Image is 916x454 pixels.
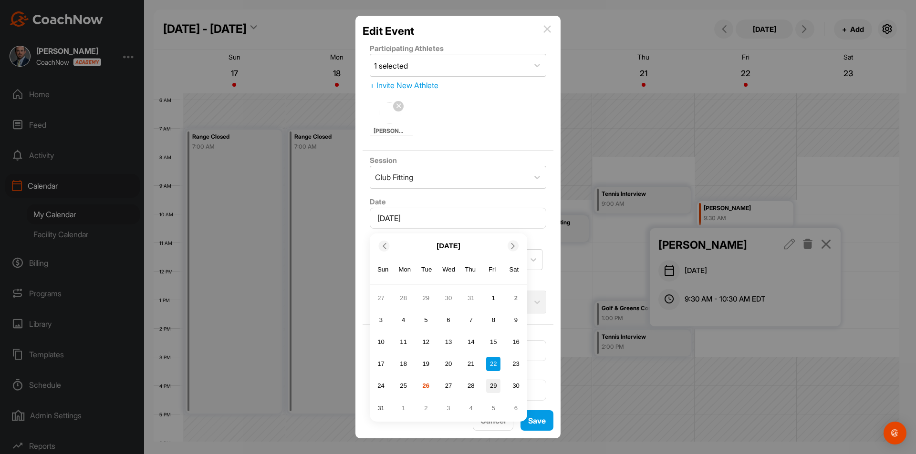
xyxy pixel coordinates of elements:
div: Choose Friday, August 15th, 2025 [486,335,500,349]
div: Open Intercom Messenger [884,422,906,444]
div: Choose Friday, August 8th, 2025 [486,313,500,327]
div: Choose Wednesday, August 6th, 2025 [441,313,456,327]
div: Choose Sunday, July 27th, 2025 [374,291,388,305]
input: Select Date [370,208,546,229]
div: Choose Tuesday, August 19th, 2025 [419,357,433,371]
div: + Invite New Athlete [370,80,546,91]
button: Save [520,410,553,431]
div: Choose Tuesday, August 26th, 2025 [419,379,433,393]
div: Choose Sunday, August 10th, 2025 [374,335,388,349]
div: Choose Thursday, August 7th, 2025 [464,313,478,327]
div: Choose Friday, August 1st, 2025 [486,291,500,305]
div: Sun [377,263,389,276]
div: Mon [399,263,411,276]
div: month 2025-08 [373,290,524,416]
div: Choose Tuesday, August 12th, 2025 [419,335,433,349]
div: Choose Saturday, August 23rd, 2025 [509,357,523,371]
div: Thu [464,263,477,276]
div: Choose Thursday, July 31st, 2025 [464,291,478,305]
img: info [543,25,551,33]
div: Choose Thursday, August 21st, 2025 [464,357,478,371]
div: Choose Thursday, September 4th, 2025 [464,401,478,415]
div: Choose Wednesday, August 13th, 2025 [441,335,456,349]
div: Fri [486,263,499,276]
div: Choose Thursday, August 14th, 2025 [464,335,478,349]
div: Tue [420,263,433,276]
div: 1 selected [374,60,408,71]
div: Choose Saturday, August 2nd, 2025 [509,291,523,305]
label: Participating Athletes [370,44,444,53]
div: Choose Sunday, August 24th, 2025 [374,379,388,393]
div: Choose Friday, August 29th, 2025 [486,379,500,393]
div: Choose Friday, September 5th, 2025 [486,401,500,415]
div: Choose Monday, September 1st, 2025 [396,401,411,415]
div: Choose Friday, August 22nd, 2025 [486,357,500,371]
div: Choose Monday, August 25th, 2025 [396,379,411,393]
div: Choose Sunday, August 31st, 2025 [374,401,388,415]
div: Choose Tuesday, September 2nd, 2025 [419,401,433,415]
h2: Edit Event [363,23,414,39]
div: Choose Monday, August 11th, 2025 [396,335,411,349]
div: Choose Monday, July 28th, 2025 [396,291,411,305]
div: Choose Tuesday, August 5th, 2025 [419,313,433,327]
div: Choose Saturday, August 30th, 2025 [509,379,523,393]
div: Choose Sunday, August 3rd, 2025 [374,313,388,327]
label: Session [370,156,397,165]
div: Choose Saturday, August 9th, 2025 [509,313,523,327]
div: Choose Wednesday, September 3rd, 2025 [441,401,456,415]
div: Choose Tuesday, July 29th, 2025 [419,291,433,305]
div: Choose Saturday, September 6th, 2025 [509,401,523,415]
div: Choose Wednesday, August 27th, 2025 [441,379,456,393]
div: Club Fitting [375,172,413,183]
div: Choose Wednesday, August 20th, 2025 [441,357,456,371]
div: Choose Monday, August 4th, 2025 [396,313,411,327]
div: Sat [508,263,520,276]
div: Choose Sunday, August 17th, 2025 [374,357,388,371]
div: Choose Thursday, August 28th, 2025 [464,379,478,393]
div: Choose Monday, August 18th, 2025 [396,357,411,371]
div: Wed [442,263,455,276]
div: Choose Saturday, August 16th, 2025 [509,335,523,349]
p: [DATE] [437,241,460,252]
label: Date [370,197,386,206]
span: [PERSON_NAME] [374,127,406,135]
div: Choose Wednesday, July 30th, 2025 [441,291,456,305]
